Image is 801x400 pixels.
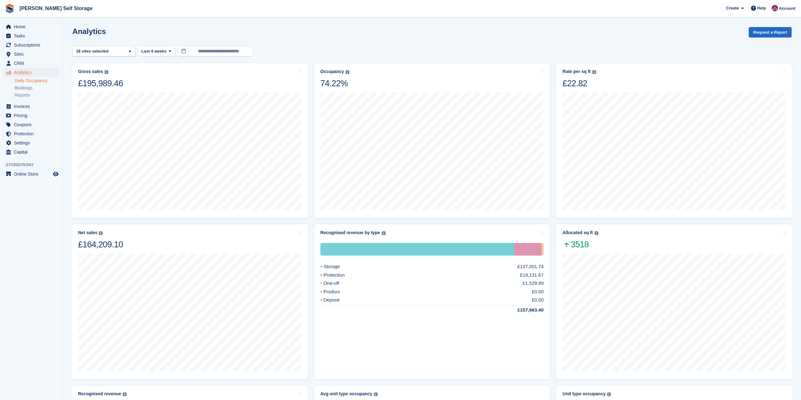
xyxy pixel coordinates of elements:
div: Recognised revenue by type [320,230,380,235]
a: menu [3,68,59,77]
span: Sites [14,50,52,59]
div: Avg unit type occupancy [320,391,372,397]
span: Create [726,5,739,11]
a: menu [3,129,59,138]
a: menu [3,148,59,156]
div: 18 sites selected [75,48,111,54]
a: Bookings [14,85,59,91]
a: menu [3,22,59,31]
span: Online Store [14,170,52,178]
span: 3518 [562,239,598,250]
span: Help [757,5,766,11]
div: Rate per sq ft [562,69,590,74]
img: icon-info-grey-7440780725fd019a000dd9b08b2336e03edf1995a4989e88bcd33f0948082b44.svg [104,70,108,74]
a: menu [3,120,59,129]
div: Unit type occupancy [562,391,606,397]
div: £22.82 [562,78,596,89]
a: [PERSON_NAME] Self Storage [17,3,95,14]
div: Product [320,288,355,296]
span: Capital [14,148,52,156]
img: Tim Brant-Coles [772,5,778,11]
div: Recognised revenue [78,391,121,397]
div: £19,131.67 [520,272,544,279]
div: One-off [320,280,354,287]
div: £157,663.40 [502,307,544,314]
span: Storefront [6,162,63,168]
a: menu [3,59,59,68]
img: icon-info-grey-7440780725fd019a000dd9b08b2336e03edf1995a4989e88bcd33f0948082b44.svg [374,392,378,396]
span: Coupons [14,120,52,129]
span: Pricing [14,111,52,120]
img: icon-info-grey-7440780725fd019a000dd9b08b2336e03edf1995a4989e88bcd33f0948082b44.svg [607,392,611,396]
img: icon-info-grey-7440780725fd019a000dd9b08b2336e03edf1995a4989e88bcd33f0948082b44.svg [346,70,349,74]
div: Occupancy [320,69,344,74]
button: Last 4 weeks [138,46,175,57]
a: menu [3,50,59,59]
span: Protection [14,129,52,138]
span: Subscriptions [14,41,52,49]
img: icon-info-grey-7440780725fd019a000dd9b08b2336e03edf1995a4989e88bcd33f0948082b44.svg [592,70,596,74]
span: Settings [14,138,52,147]
a: menu [3,41,59,49]
a: Reports [14,92,59,98]
h2: Analytics [72,27,106,36]
div: £1,529.99 [523,280,544,287]
span: Home [14,22,52,31]
div: Protection [514,243,541,256]
a: Preview store [52,170,59,178]
img: stora-icon-8386f47178a22dfd0bd8f6a31ec36ba5ce8667c1dd55bd0f319d3a0aa187defe.svg [5,4,14,13]
span: Last 4 weeks [141,48,166,54]
img: icon-info-grey-7440780725fd019a000dd9b08b2336e03edf1995a4989e88bcd33f0948082b44.svg [99,231,103,235]
a: Daily Occupancy [14,78,59,84]
div: One-off [541,243,544,256]
div: £0.00 [532,296,544,304]
div: Storage [320,263,355,270]
span: CRM [14,59,52,68]
div: £195,989.46 [78,78,123,89]
img: icon-info-grey-7440780725fd019a000dd9b08b2336e03edf1995a4989e88bcd33f0948082b44.svg [123,392,127,396]
div: Deposit [320,296,355,304]
div: £164,209.10 [78,239,123,250]
img: icon-info-grey-7440780725fd019a000dd9b08b2336e03edf1995a4989e88bcd33f0948082b44.svg [382,231,386,235]
div: £0.00 [532,288,544,296]
a: menu [3,31,59,40]
img: icon-info-grey-7440780725fd019a000dd9b08b2336e03edf1995a4989e88bcd33f0948082b44.svg [595,231,598,235]
a: menu [3,102,59,111]
div: Allocated sq ft [562,230,593,235]
span: Account [779,5,795,12]
span: Invoices [14,102,52,111]
div: 74.22% [320,78,349,89]
div: Net sales [78,230,97,235]
button: Request a Report [749,27,792,37]
a: menu [3,138,59,147]
span: Analytics [14,68,52,77]
a: menu [3,111,59,120]
span: Tasks [14,31,52,40]
div: £137,001.74 [517,263,544,270]
div: Protection [320,272,360,279]
div: Storage [320,243,515,256]
a: menu [3,170,59,178]
div: Gross sales [78,69,103,74]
